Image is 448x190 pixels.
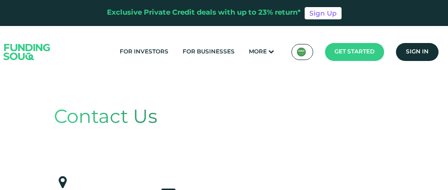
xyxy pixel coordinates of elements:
div: Contact Us [54,104,395,132]
div: Exclusive Private Credit deals with up to 23% return* [107,8,301,18]
span: More [249,49,267,55]
a: For Businesses [180,44,237,60]
a: Sign in [396,43,439,61]
a: Sign Up [305,7,342,19]
img: SA Flag [297,47,306,57]
span: Sign in [406,49,429,55]
a: For Investors [117,44,171,60]
span: Get started [334,49,375,55]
